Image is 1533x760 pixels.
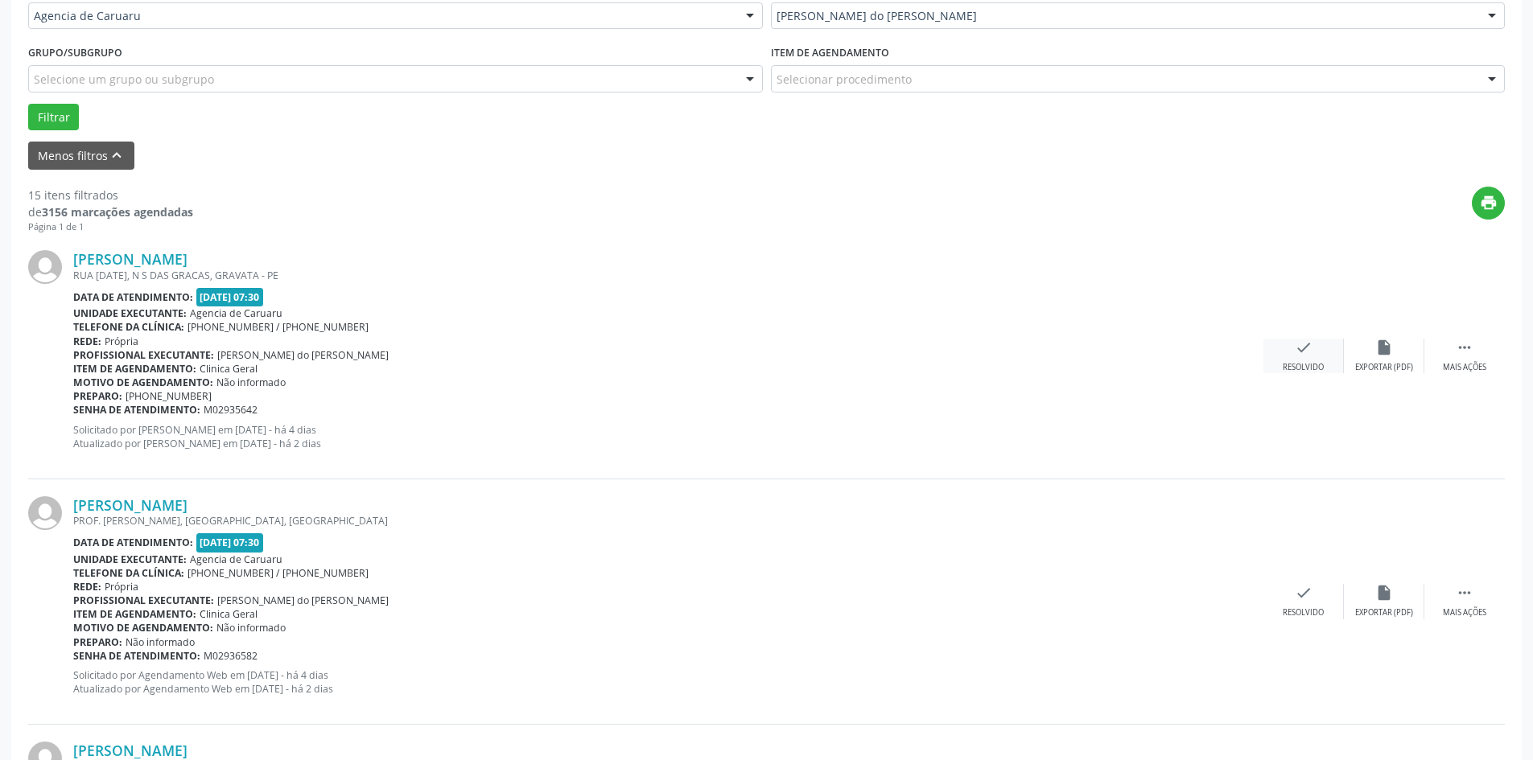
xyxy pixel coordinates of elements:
button: print [1472,187,1505,220]
span: Não informado [216,621,286,635]
span: Própria [105,580,138,594]
div: PROF. [PERSON_NAME], [GEOGRAPHIC_DATA], [GEOGRAPHIC_DATA] [73,514,1263,528]
i: keyboard_arrow_up [108,146,126,164]
p: Solicitado por [PERSON_NAME] em [DATE] - há 4 dias Atualizado por [PERSON_NAME] em [DATE] - há 2 ... [73,423,1263,450]
b: Telefone da clínica: [73,566,184,580]
b: Motivo de agendamento: [73,376,213,389]
i: check [1295,339,1313,356]
span: [PHONE_NUMBER] / [PHONE_NUMBER] [188,320,369,334]
span: [DATE] 07:30 [196,288,264,306]
b: Unidade executante: [73,553,187,566]
div: Resolvido [1283,362,1324,373]
b: Motivo de agendamento: [73,621,213,635]
b: Data de atendimento: [73,290,193,304]
span: [PERSON_NAME] do [PERSON_NAME] [217,594,389,607]
a: [PERSON_NAME] [73,250,188,268]
b: Item de agendamento: [73,362,196,376]
b: Preparo: [73,389,122,403]
span: Selecionar procedimento [777,71,912,88]
b: Unidade executante: [73,306,187,320]
span: Clinica Geral [200,607,258,621]
img: img [28,496,62,530]
span: Agencia de Caruaru [190,553,282,566]
b: Rede: [73,335,101,348]
b: Telefone da clínica: [73,320,184,334]
label: Grupo/Subgrupo [28,40,122,65]
i:  [1456,339,1473,356]
b: Profissional executante: [73,348,214,362]
span: Não informado [216,376,286,389]
div: de [28,203,193,220]
label: Item de agendamento [771,40,889,65]
b: Preparo: [73,635,122,649]
button: Menos filtroskeyboard_arrow_up [28,142,134,170]
div: 15 itens filtrados [28,187,193,203]
img: img [28,250,62,284]
i: print [1480,194,1498,212]
i:  [1456,584,1473,602]
span: Agencia de Caruaru [34,8,730,24]
strong: 3156 marcações agendadas [42,204,193,220]
div: Mais ações [1443,362,1486,373]
span: [PHONE_NUMBER] / [PHONE_NUMBER] [188,566,369,580]
b: Data de atendimento: [73,536,193,549]
div: Resolvido [1283,607,1324,618]
b: Senha de atendimento: [73,403,200,417]
div: Exportar (PDF) [1355,607,1413,618]
span: Selecione um grupo ou subgrupo [34,71,214,88]
span: [PERSON_NAME] do [PERSON_NAME] [777,8,1473,24]
div: Exportar (PDF) [1355,362,1413,373]
b: Rede: [73,580,101,594]
span: [DATE] 07:30 [196,533,264,552]
span: Clinica Geral [200,362,258,376]
span: [PERSON_NAME] do [PERSON_NAME] [217,348,389,362]
div: RUA [DATE], N S DAS GRACAS, GRAVATA - PE [73,269,1263,282]
a: [PERSON_NAME] [73,496,188,514]
button: Filtrar [28,104,79,131]
span: Não informado [126,635,195,649]
div: Página 1 de 1 [28,220,193,234]
div: Mais ações [1443,607,1486,618]
b: Senha de atendimento: [73,649,200,663]
span: Agencia de Caruaru [190,306,282,320]
p: Solicitado por Agendamento Web em [DATE] - há 4 dias Atualizado por Agendamento Web em [DATE] - h... [73,668,1263,696]
i: insert_drive_file [1375,584,1393,602]
i: insert_drive_file [1375,339,1393,356]
b: Profissional executante: [73,594,214,607]
span: M02935642 [204,403,258,417]
span: Própria [105,335,138,348]
a: [PERSON_NAME] [73,742,188,759]
i: check [1295,584,1313,602]
span: [PHONE_NUMBER] [126,389,212,403]
span: M02936582 [204,649,258,663]
b: Item de agendamento: [73,607,196,621]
